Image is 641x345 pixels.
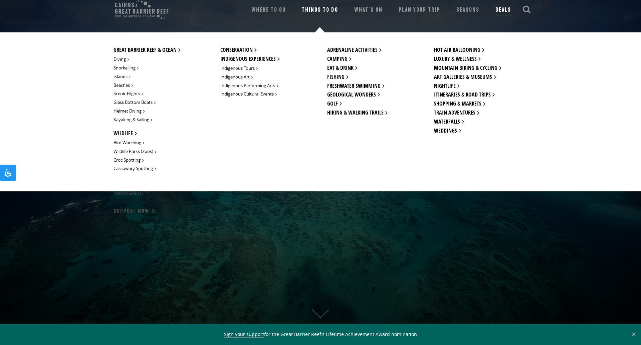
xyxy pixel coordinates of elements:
[399,5,440,15] a: Plan Your Trip
[220,46,255,55] a: Conservation
[114,46,179,55] a: Great Barrier Reef & Ocean
[434,109,478,118] a: Train Adventures
[327,82,383,91] a: Freshwater Swimming
[434,64,500,73] a: Mountain Biking & Cycling
[220,91,275,98] a: Indigenous Cultural Events
[434,55,479,64] a: Luxury & wellness
[327,46,380,55] a: Adrenaline Activities
[114,90,142,98] a: Scenic Flights
[220,55,278,64] a: Indigenous Experiences
[327,55,350,64] a: Camping
[114,116,151,124] a: Kayaking & Sailing
[224,331,264,338] a: Sign your support
[114,148,155,155] a: Wildlife Parks (Zoos)
[114,99,154,106] a: Glass Bottom Boats
[327,73,347,82] a: Fishing
[114,82,132,89] a: Beaches
[434,118,463,127] a: Waterfalls
[495,5,511,15] a: Deals
[434,127,460,136] a: Weddings
[327,91,379,100] a: Geological Wonders
[4,169,12,177] svg: Open Accessibility Panel
[456,5,479,15] a: Seasons
[220,82,277,90] a: Indigenous Performing Arts
[114,129,136,138] a: Wildlife
[114,108,143,115] a: Helmet Diving
[354,5,383,15] a: What’s On
[434,91,493,100] a: Itineraries & Road Trips
[327,64,356,73] a: Eat & Drink
[224,331,417,338] span: for the Great Barrier Reef’s Lifetime Achievement Award nomination
[302,5,338,15] a: Things To Do
[114,56,128,63] a: Diving
[114,157,142,164] a: Croc Spotting
[327,100,341,109] a: Golf
[114,165,155,172] a: Cassowary Spotting
[434,82,458,91] a: Nightlife
[114,73,129,80] a: Islands
[327,109,386,118] a: Hiking & Walking Trails
[220,65,256,72] a: Indigenous Tours
[114,139,143,147] a: Bird Watching
[434,73,495,82] a: Art Galleries & Museums
[434,100,484,109] a: Shopping & Markets
[220,73,251,81] a: Indigenous Art
[251,5,286,15] a: Where To Go
[434,46,483,55] a: Hot Air Ballooning
[630,331,638,337] button: Close
[114,64,137,72] a: Snorkelling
